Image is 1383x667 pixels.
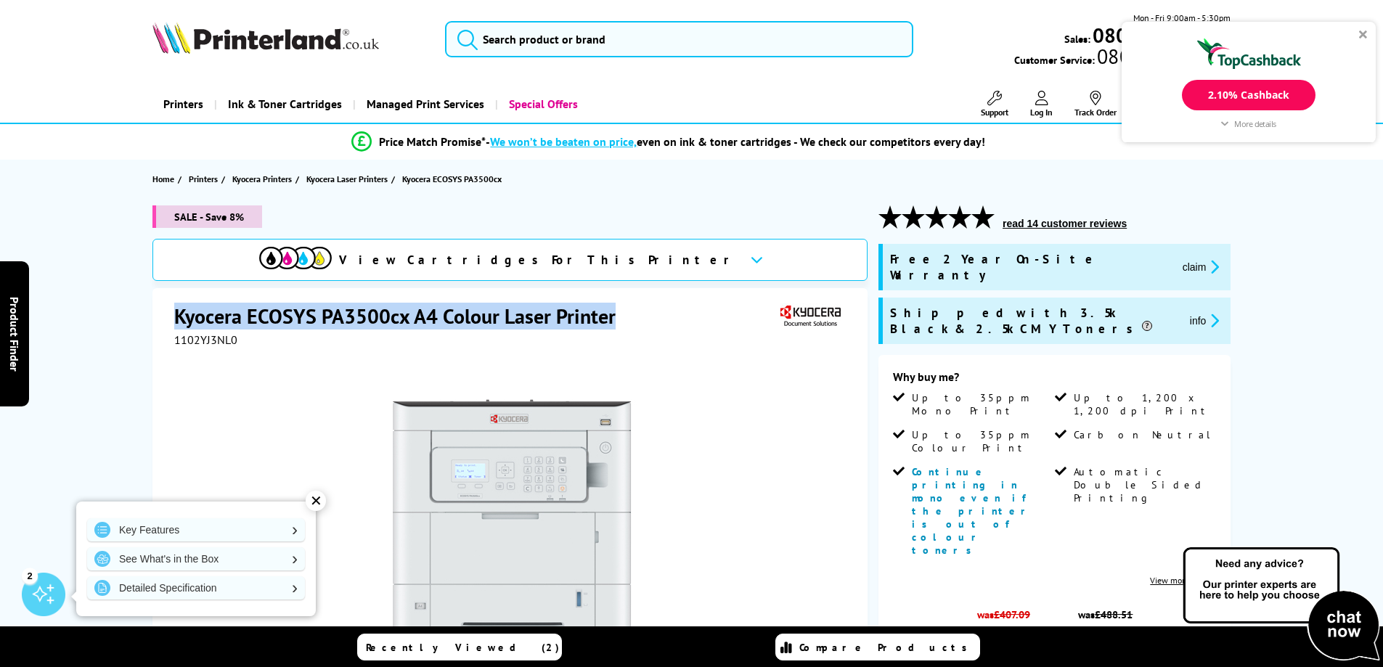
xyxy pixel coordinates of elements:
[1095,607,1133,621] strike: £488.51
[232,171,295,187] a: Kyocera Printers
[1186,312,1224,329] button: promo-description
[495,86,589,123] a: Special Offers
[490,134,637,149] span: We won’t be beaten on price,
[152,171,178,187] a: Home
[22,568,38,584] div: 2
[306,491,326,511] div: ✕
[174,303,630,330] h1: Kyocera ECOSYS PA3500cx A4 Colour Laser Printer
[214,86,353,123] a: Ink & Toner Cartridges
[968,600,1038,621] span: was
[981,107,1008,118] span: Support
[998,217,1131,230] button: read 14 customer reviews
[912,391,1051,417] span: Up to 35ppm Mono Print
[445,21,913,57] input: Search product or brand
[1093,22,1231,49] b: 0800 840 1992
[1150,575,1216,586] a: View more details
[259,247,332,269] img: cmyk-icon.svg
[189,171,218,187] span: Printers
[912,465,1034,557] span: Continue printing in mono even if the printer is out of colour toners
[87,576,305,600] a: Detailed Specification
[152,86,214,123] a: Printers
[353,86,495,123] a: Managed Print Services
[1074,428,1212,441] span: Carbon Neutral
[1180,545,1383,664] img: Open Live Chat window
[339,252,738,268] span: View Cartridges For This Printer
[1030,107,1053,118] span: Log In
[890,251,1171,283] span: Free 2 Year On-Site Warranty
[1133,11,1231,25] span: Mon - Fri 9:00am - 5:30pm
[357,634,562,660] a: Recently Viewed (2)
[890,305,1178,337] span: Shipped with 3.5k Black & 2.5k CMY Toners
[87,547,305,570] a: See What's in the Box
[893,369,1216,391] div: Why buy me?
[152,205,262,228] span: SALE - Save 8%
[87,518,305,541] a: Key Features
[152,22,428,57] a: Printerland Logo
[366,641,560,654] span: Recently Viewed (2)
[370,376,654,660] img: Kyocera ECOSYS PA3500cx
[912,428,1051,454] span: Up to 35ppm Colour Print
[402,171,505,187] a: Kyocera ECOSYS PA3500cx
[379,134,486,149] span: Price Match Promise*
[1014,49,1231,67] span: Customer Service:
[306,171,391,187] a: Kyocera Laser Printers
[1095,49,1231,63] span: 0800 995 1992
[1074,91,1117,118] a: Track Order
[1074,465,1213,504] span: Automatic Double Sided Printing
[232,171,292,187] span: Kyocera Printers
[1074,391,1213,417] span: Up to 1,200 x 1,200 dpi Print
[777,303,844,330] img: Kyocera
[1071,600,1141,621] span: was
[306,171,388,187] span: Kyocera Laser Printers
[1178,258,1224,275] button: promo-description
[189,171,221,187] a: Printers
[775,634,980,660] a: Compare Products
[486,134,985,149] div: - even on ink & toner cartridges - We check our competitors every day!
[799,641,975,654] span: Compare Products
[152,171,174,187] span: Home
[981,91,1008,118] a: Support
[994,607,1030,621] strike: £407.09
[1090,28,1231,42] a: 0800 840 1992
[7,296,22,371] span: Product Finder
[1030,91,1053,118] a: Log In
[1064,32,1090,46] span: Sales:
[152,22,379,54] img: Printerland Logo
[118,129,1220,155] li: modal_Promise
[228,86,342,123] span: Ink & Toner Cartridges
[174,332,237,347] span: 1102YJ3NL0
[402,171,502,187] span: Kyocera ECOSYS PA3500cx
